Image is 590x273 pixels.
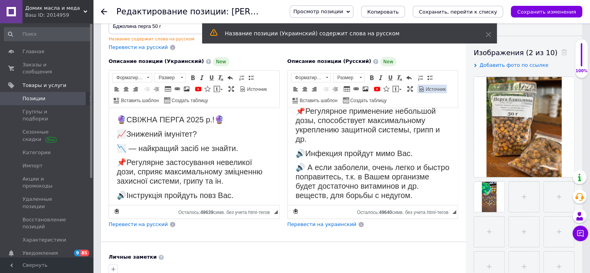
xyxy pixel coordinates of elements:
[479,62,548,68] span: Добавить фото по ссылке
[22,162,43,169] span: Импорт
[395,73,404,82] a: Убрать форматирование
[575,68,588,74] div: 100%
[8,36,129,45] span: 📉 — найкращий засіб не знайти.
[291,96,339,104] a: Вставить шаблон
[367,9,399,15] span: Копировать
[143,85,151,93] a: Уменьшить отступ
[274,210,278,214] span: Перетащите для изменения размера
[22,82,66,89] span: Товары и услуги
[373,85,381,93] a: Добавить видео с YouTube
[200,210,213,215] span: 49639
[207,73,216,82] a: Подчеркнутый (Ctrl+U)
[109,108,279,205] iframe: Визуальный текстовый редактор, 016A1BE8-EA25-488E-ACAC-D171E2C623C0
[226,73,234,82] a: Отменить (Ctrl+Z)
[173,85,182,93] a: Вставить/Редактировать ссылку (Ctrl+L)
[331,85,339,93] a: Увеличить отступ
[425,86,446,93] span: Источник
[112,73,144,82] span: Форматирование
[22,250,58,257] span: Уведомления
[377,73,385,82] a: Курсив (Ctrl+I)
[22,95,45,102] span: Позиции
[22,176,72,190] span: Акции и промокоды
[154,73,186,82] a: Размер
[342,96,388,104] a: Создать таблицу
[511,6,582,17] button: Сохранить изменения
[198,73,206,82] a: Курсив (Ctrl+I)
[322,85,330,93] a: Уменьшить отступ
[109,36,280,42] div: Название содержит слова на русском
[80,250,89,256] span: 85
[22,108,72,122] span: Группы и подборки
[120,97,159,104] span: Вставить шаблон
[517,9,576,15] i: Сохранить изменения
[386,73,394,82] a: Подчеркнутый (Ctrl+U)
[4,27,92,41] input: Поиск
[287,221,356,227] span: Перевести на украинский
[291,73,323,82] span: Форматирование
[343,85,351,93] a: Таблица
[109,221,168,227] span: Перевести на русский
[417,85,447,93] a: Источник
[22,216,72,230] span: Восстановление позиций
[405,73,413,82] a: Отменить (Ctrl+Z)
[247,73,255,82] a: Вставить / удалить маркированный список
[116,7,346,16] h1: Редактирование позиции: Бджолина перга 50 г
[25,5,83,12] span: Домик масла и меда
[452,210,456,214] span: Перетащите для изменения размера
[380,57,396,66] span: New
[8,50,154,77] span: 📌Регулярне застосування невеликої дози, сприяє максимальному зміцненню захисної системи, грипу та...
[182,85,191,93] a: Изображение
[131,85,140,93] a: По правому краю
[227,85,235,93] a: Развернуть
[293,9,343,14] span: Просмотр позиции
[109,254,157,260] b: Личные заметки
[246,86,267,93] span: Источник
[416,73,425,82] a: Вставить / удалить нумерованный список
[22,129,72,143] span: Сезонные скидки
[291,85,300,93] a: По левому краю
[203,85,212,93] a: Вставить иконку
[379,210,392,215] span: 49640
[112,73,152,82] a: Форматирование
[22,61,72,75] span: Заказы и сообщения
[299,97,337,104] span: Вставить шаблон
[152,85,161,93] a: Увеличить отступ
[25,12,93,19] div: Ваш ID: 2014959
[287,58,371,64] span: Описание позиции (Русский)
[22,236,66,243] span: Характеристики
[575,39,588,78] div: 100% Качество заполнения
[413,6,503,17] button: Сохранить, перейти к списку
[419,9,497,15] i: Сохранить, перейти к списку
[474,48,574,57] div: Изображения (2 из 10)
[333,73,365,82] a: Размер
[170,97,208,104] span: Создать таблицу
[216,73,225,82] a: Убрать форматирование
[22,196,72,210] span: Удаленные позиции
[109,58,204,64] span: Описание позиции (Украинский)
[213,57,229,66] span: New
[8,22,88,30] span: 📈Знижений імунітет?
[334,73,357,82] span: Размер
[426,73,434,82] a: Вставить / удалить маркированный список
[357,208,452,215] div: Подсчет символов
[239,85,268,93] a: Источник
[22,48,44,55] span: Главная
[213,85,224,93] a: Вставить сообщение
[288,108,458,205] iframe: Визуальный текстовый редактор, 872BC5C6-0DAB-4BE8-83E1-31F89911DBFD
[112,207,121,216] a: Сделать резервную копию сейчас
[109,44,168,50] span: Перевести на русский
[8,55,161,91] span: 🔊 А если заболели, очень легко и быстро поправитесь, т.к. в Вашем организме будет достаточно вита...
[22,149,51,156] span: Категории
[573,226,588,241] button: Чат с покупателем
[178,208,274,215] div: Подсчет символов
[382,85,391,93] a: Вставить иконку
[291,207,300,216] a: Сделать резервную копию сейчас
[349,97,387,104] span: Создать таблицу
[8,83,125,92] span: 🔊Інструкція пройдуть повз Вас.
[225,30,466,37] div: Название позиции (Украинский) содержит слова на русском
[8,8,163,135] body: Визуальный текстовый редактор, 016A1BE8-EA25-488E-ACAC-D171E2C623C0
[112,96,160,104] a: Вставить шаблон
[310,85,318,93] a: По правому краю
[101,9,107,15] div: Вернуться назад
[112,85,121,93] a: По левому краю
